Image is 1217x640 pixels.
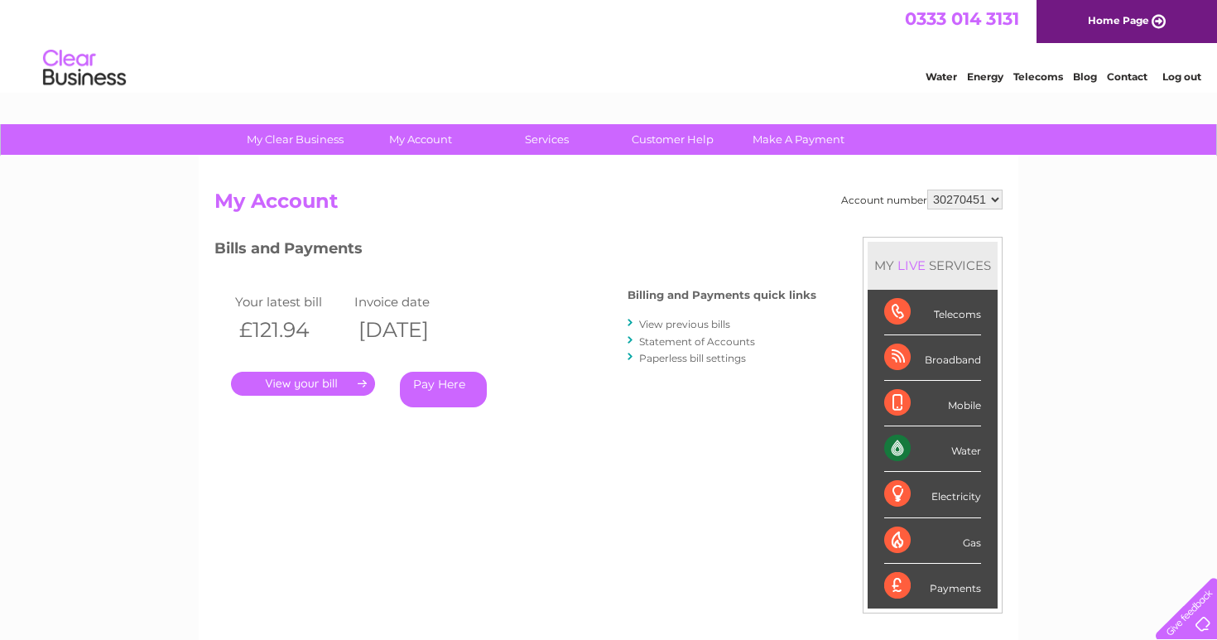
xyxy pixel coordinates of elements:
div: LIVE [894,257,929,273]
a: Statement of Accounts [639,335,755,348]
h3: Bills and Payments [214,237,816,266]
div: Water [884,426,981,472]
td: Invoice date [350,291,469,313]
div: Mobile [884,381,981,426]
a: My Clear Business [227,124,363,155]
a: Water [926,70,957,83]
th: £121.94 [231,313,350,347]
div: Account number [841,190,1003,209]
a: Make A Payment [730,124,867,155]
img: logo.png [42,43,127,94]
a: . [231,372,375,396]
a: Blog [1073,70,1097,83]
div: Electricity [884,472,981,517]
a: Paperless bill settings [639,352,746,364]
td: Your latest bill [231,291,350,313]
a: My Account [353,124,489,155]
div: MY SERVICES [868,242,998,289]
a: View previous bills [639,318,730,330]
a: Contact [1107,70,1147,83]
a: Log out [1162,70,1201,83]
div: Payments [884,564,981,609]
a: 0333 014 3131 [905,8,1019,29]
h2: My Account [214,190,1003,221]
div: Telecoms [884,290,981,335]
div: Gas [884,518,981,564]
a: Customer Help [604,124,741,155]
a: Services [479,124,615,155]
div: Clear Business is a trading name of Verastar Limited (registered in [GEOGRAPHIC_DATA] No. 3667643... [219,9,1001,80]
a: Energy [967,70,1003,83]
div: Broadband [884,335,981,381]
a: Telecoms [1013,70,1063,83]
th: [DATE] [350,313,469,347]
h4: Billing and Payments quick links [628,289,816,301]
a: Pay Here [400,372,487,407]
